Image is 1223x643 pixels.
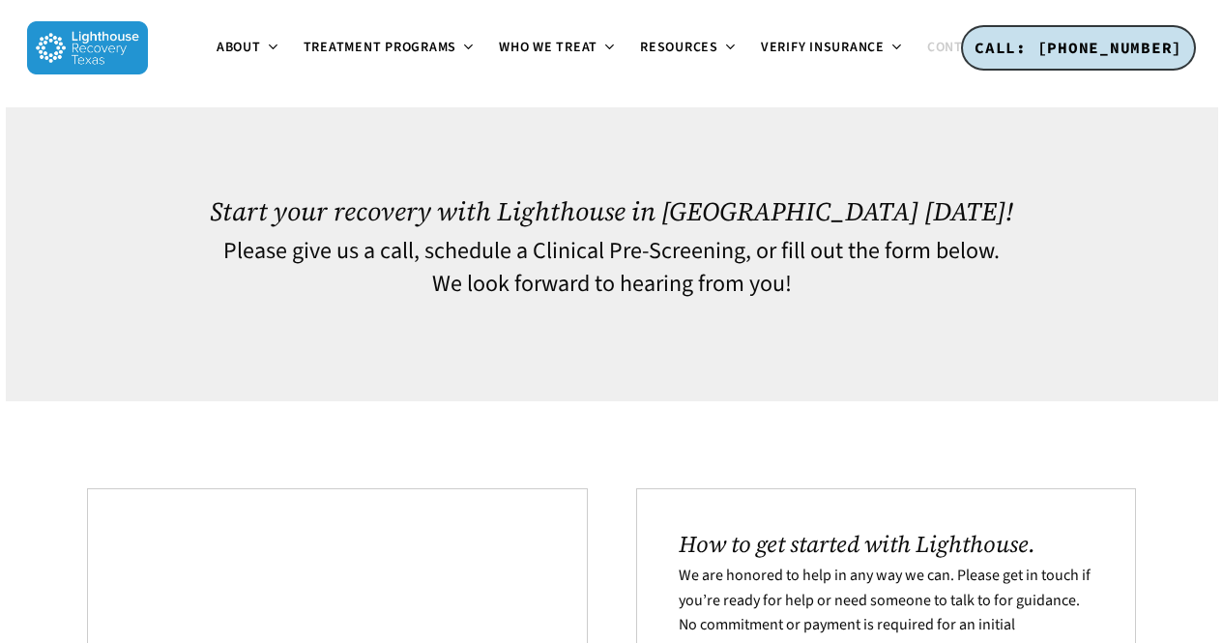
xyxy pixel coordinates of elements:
[217,38,261,57] span: About
[927,38,987,57] span: Contact
[761,38,885,57] span: Verify Insurance
[499,38,597,57] span: Who We Treat
[961,25,1196,72] a: CALL: [PHONE_NUMBER]
[916,41,1018,56] a: Contact
[292,41,488,56] a: Treatment Programs
[487,41,628,56] a: Who We Treat
[87,272,1136,297] h4: We look forward to hearing from you!
[27,21,148,74] img: Lighthouse Recovery Texas
[87,197,1136,227] h1: Start your recovery with Lighthouse in [GEOGRAPHIC_DATA] [DATE]!
[87,239,1136,264] h4: Please give us a call, schedule a Clinical Pre-Screening, or fill out the form below.
[640,38,718,57] span: Resources
[304,38,457,57] span: Treatment Programs
[975,38,1182,57] span: CALL: [PHONE_NUMBER]
[679,531,1093,557] h2: How to get started with Lighthouse.
[628,41,749,56] a: Resources
[749,41,916,56] a: Verify Insurance
[205,41,292,56] a: About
